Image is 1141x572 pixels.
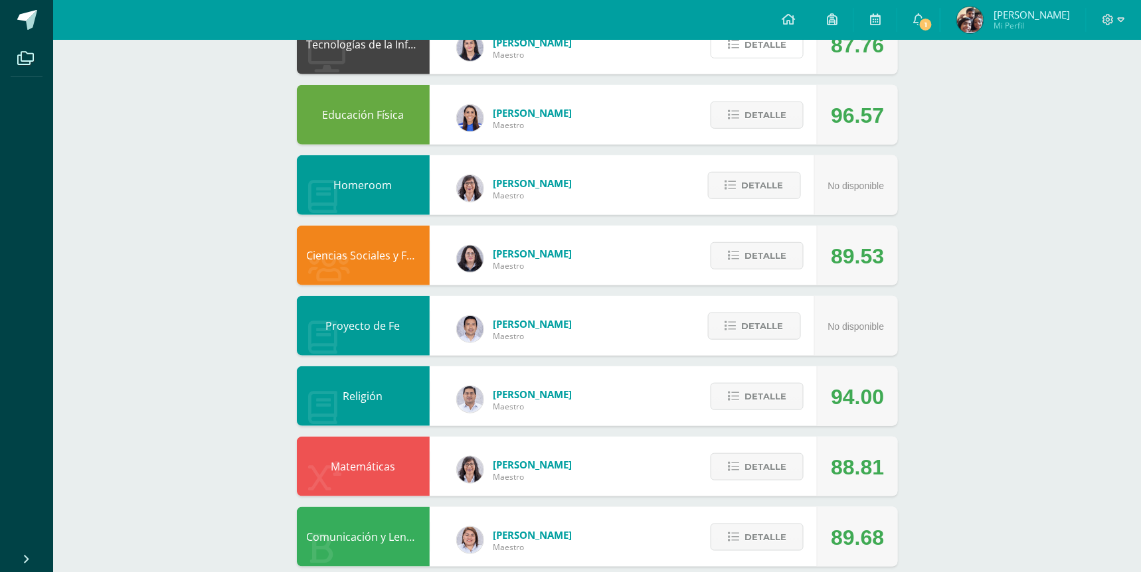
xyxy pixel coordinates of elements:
div: Tecnologías de la Información y Comunicación: Computación [297,15,430,74]
span: Detalle [745,103,786,127]
span: Maestro [493,401,572,412]
button: Detalle [711,524,804,551]
span: [PERSON_NAME] [493,528,572,541]
span: Maestro [493,330,572,342]
span: [PERSON_NAME] [493,458,572,471]
span: [PERSON_NAME] [493,36,572,49]
div: Ciencias Sociales y Formación Ciudadana [297,226,430,285]
span: [PERSON_NAME] [994,8,1070,21]
span: [PERSON_NAME] [493,317,572,330]
span: Maestro [493,119,572,131]
span: [PERSON_NAME] [493,106,572,119]
span: Detalle [745,525,786,549]
span: Maestro [493,471,572,482]
div: Religión [297,366,430,426]
div: 89.68 [831,508,884,567]
span: [PERSON_NAME] [493,177,572,190]
span: [PERSON_NAME] [493,247,572,260]
span: Maestro [493,49,572,60]
button: Detalle [711,31,804,58]
span: No disponible [828,180,885,191]
div: Homeroom [297,155,430,215]
img: f270ddb0ea09d79bf84e45c6680ec463.png [457,246,483,272]
div: 94.00 [831,367,884,427]
div: 96.57 [831,86,884,145]
div: Matemáticas [297,437,430,496]
div: 88.81 [831,437,884,497]
span: Maestro [493,190,572,201]
span: Detalle [745,244,786,268]
img: 11d0a4ab3c631824f792e502224ffe6b.png [457,457,483,483]
span: Detalle [745,33,786,57]
img: 11d0a4ab3c631824f792e502224ffe6b.png [457,175,483,202]
span: 1 [919,17,933,32]
img: 2888544038d106339d2fbd494f6dd41f.png [957,7,984,33]
button: Detalle [708,313,801,340]
img: 4582bc727a9698f22778fe954f29208c.png [457,316,483,342]
span: Maestro [493,541,572,553]
div: Proyecto de Fe [297,296,430,356]
div: Educación Física [297,85,430,145]
button: Detalle [711,102,804,129]
div: Comunicación y Lenguaje Idioma Español [297,507,430,567]
span: Detalle [745,455,786,479]
button: Detalle [708,172,801,199]
button: Detalle [711,242,804,269]
span: [PERSON_NAME] [493,388,572,401]
button: Detalle [711,453,804,480]
span: Detalle [742,314,784,338]
img: dbcf09110664cdb6f63fe058abfafc14.png [457,35,483,61]
span: Detalle [742,173,784,198]
span: Detalle [745,384,786,409]
span: No disponible [828,321,885,332]
button: Detalle [711,383,804,410]
div: 89.53 [831,226,884,286]
img: 0eea5a6ff783132be5fd5ba128356f6f.png [457,105,483,131]
img: 15aaa72b904403ebb7ec886ca542c491.png [457,386,483,413]
span: Maestro [493,260,572,271]
img: a4e180d3c88e615cdf9cba2a7be06673.png [457,527,483,553]
div: 87.76 [831,15,884,75]
span: Mi Perfil [994,20,1070,31]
